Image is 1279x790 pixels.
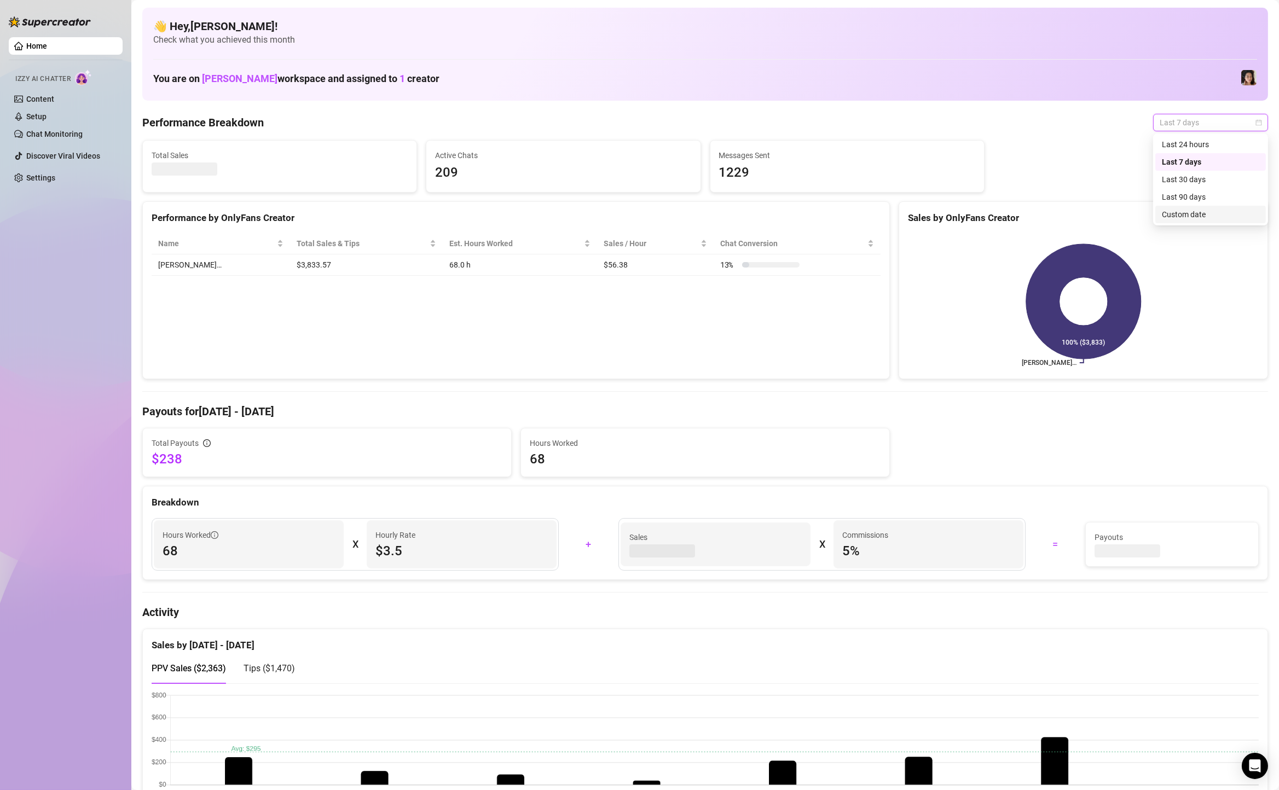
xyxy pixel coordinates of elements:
span: Sales [629,531,802,543]
div: Last 7 days [1155,153,1266,171]
div: Last 24 hours [1162,138,1259,150]
td: [PERSON_NAME]… [152,254,290,276]
div: Last 30 days [1155,171,1266,188]
span: Last 7 days [1160,114,1261,131]
span: 1229 [719,162,975,183]
span: 1 [400,73,405,84]
td: 68.0 h [443,254,597,276]
span: Hours Worked [163,529,218,541]
th: Total Sales & Tips [290,233,443,254]
div: Sales by OnlyFans Creator [908,211,1259,225]
img: Luna [1241,70,1257,85]
span: Sales / Hour [604,237,698,249]
h1: You are on workspace and assigned to creator [153,73,439,85]
h4: 👋 Hey, [PERSON_NAME] ! [153,19,1257,34]
td: $56.38 [597,254,714,276]
span: 209 [435,162,691,183]
div: Breakdown [152,495,1259,510]
div: Sales by [DATE] - [DATE] [152,629,1259,653]
span: $3.5 [375,542,548,560]
div: Last 7 days [1162,156,1259,168]
a: Content [26,95,54,103]
div: Last 24 hours [1155,136,1266,153]
span: Hours Worked [530,437,881,449]
span: 5 % [842,542,1015,560]
a: Chat Monitoring [26,130,83,138]
span: Messages Sent [719,149,975,161]
th: Chat Conversion [714,233,881,254]
span: Payouts [1095,531,1249,543]
div: Open Intercom Messenger [1242,753,1268,779]
a: Discover Viral Videos [26,152,100,160]
div: + [565,536,612,553]
span: $238 [152,450,502,468]
div: X [352,536,358,553]
span: Check what you achieved this month [153,34,1257,46]
span: Total Sales & Tips [297,237,428,249]
article: Hourly Rate [375,529,415,541]
span: [PERSON_NAME] [202,73,277,84]
span: PPV Sales ( $2,363 ) [152,663,226,673]
text: [PERSON_NAME]… [1022,359,1077,367]
div: Last 90 days [1155,188,1266,206]
span: Chat Conversion [720,237,865,249]
th: Sales / Hour [597,233,714,254]
span: info-circle [203,439,211,447]
div: Last 90 days [1162,191,1259,203]
h4: Activity [142,605,1268,620]
h4: Performance Breakdown [142,115,264,130]
div: Last 30 days [1162,173,1259,185]
div: Custom date [1155,206,1266,223]
span: 68 [530,450,881,468]
span: 68 [163,542,335,560]
span: Total Sales [152,149,408,161]
span: Name [158,237,275,249]
span: 13 % [720,259,738,271]
div: = [1032,536,1079,553]
a: Home [26,42,47,50]
span: Total Payouts [152,437,199,449]
span: info-circle [211,531,218,539]
div: Performance by OnlyFans Creator [152,211,881,225]
span: Tips ( $1,470 ) [244,663,295,673]
img: logo-BBDzfeDw.svg [9,16,91,27]
th: Name [152,233,290,254]
img: AI Chatter [75,69,92,85]
span: calendar [1255,119,1262,126]
article: Commissions [842,529,888,541]
div: Custom date [1162,208,1259,220]
td: $3,833.57 [290,254,443,276]
span: Active Chats [435,149,691,161]
a: Settings [26,173,55,182]
h4: Payouts for [DATE] - [DATE] [142,404,1268,419]
span: Izzy AI Chatter [15,74,71,84]
div: X [819,536,825,553]
div: Est. Hours Worked [449,237,582,249]
a: Setup [26,112,47,121]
